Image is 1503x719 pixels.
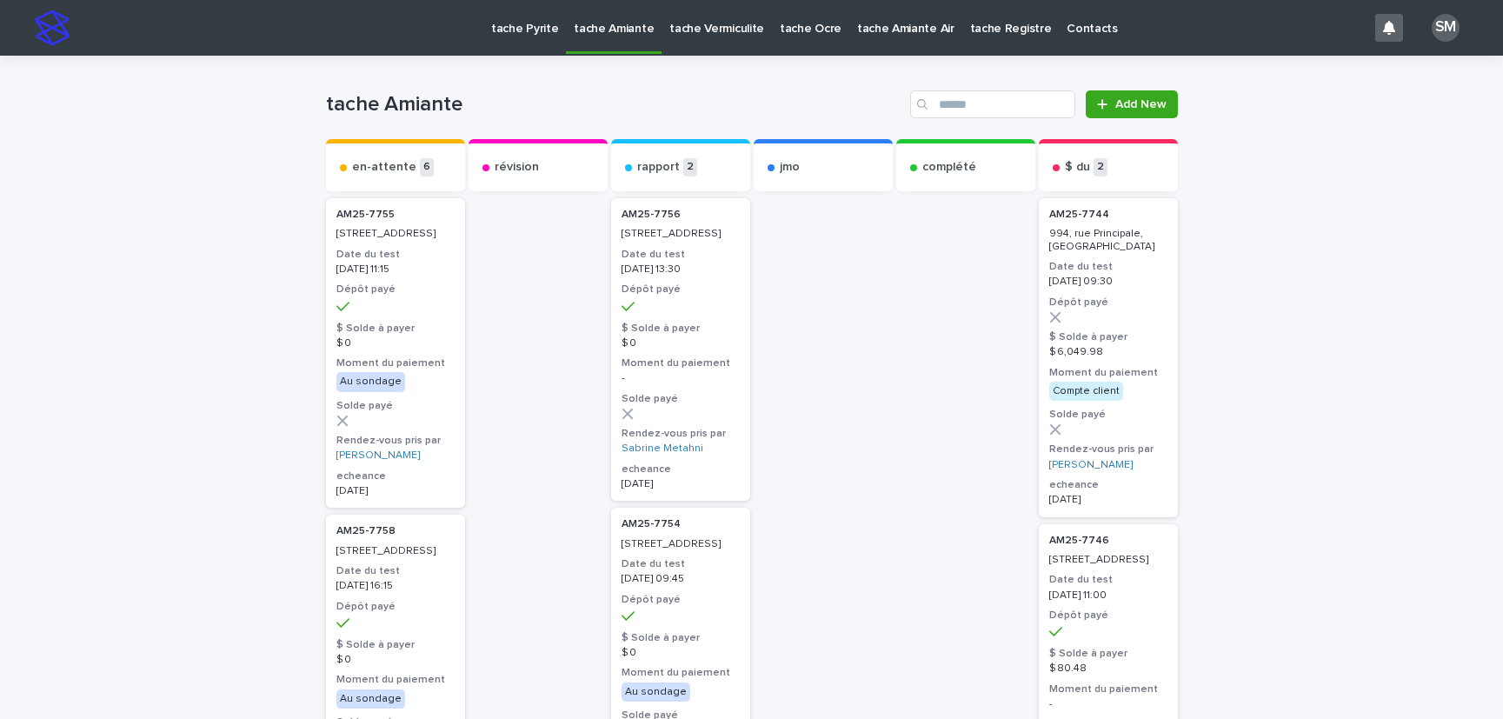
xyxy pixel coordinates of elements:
p: AM25-7758 [336,525,455,537]
p: 6 [420,158,434,176]
p: AM25-7756 [622,209,740,221]
h3: Rendez-vous pris par [1049,443,1167,456]
p: - [1049,698,1167,710]
h3: Date du test [622,248,740,262]
div: SM [1432,14,1460,42]
h3: $ Solde à payer [336,322,455,336]
h3: Dépôt payé [336,600,455,614]
a: [PERSON_NAME] [336,449,420,462]
h3: Dépôt payé [336,283,455,296]
h3: Moment du paiement [336,356,455,370]
h3: Dépôt payé [1049,609,1167,622]
p: AM25-7744 [1049,209,1167,221]
p: 2 [1094,158,1107,176]
h3: Date du test [336,564,455,578]
p: [DATE] 09:45 [622,573,740,585]
h3: echeance [336,469,455,483]
p: $ du [1065,160,1090,175]
h3: Dépôt payé [622,593,740,607]
p: AM25-7754 [622,518,740,530]
h3: Moment du paiement [1049,366,1167,380]
p: en-attente [352,160,416,175]
div: Compte client [1049,382,1123,401]
p: révision [495,160,539,175]
h3: Date du test [1049,573,1167,587]
p: rapport [637,160,680,175]
p: [DATE] 11:00 [1049,589,1167,602]
h1: tache Amiante [326,92,904,117]
p: AM25-7746 [1049,535,1167,547]
p: 2 [683,158,697,176]
p: [DATE] [336,485,455,497]
h3: Moment du paiement [336,673,455,687]
h3: Dépôt payé [1049,296,1167,310]
p: $ 6,049.98 [1049,346,1167,358]
p: - [622,372,740,384]
h3: Date du test [1049,260,1167,274]
p: [DATE] 11:15 [336,263,455,276]
a: AM25-7744 994, rue Principale, [GEOGRAPHIC_DATA]Date du test[DATE] 09:30Dépôt payé$ Solde à payer... [1039,198,1178,517]
h3: Solde payé [1049,408,1167,422]
div: Au sondage [336,372,405,391]
p: $ 0 [336,654,455,666]
a: Sabrine Metahni [622,443,703,455]
h3: Date du test [622,557,740,571]
a: AM25-7756 [STREET_ADDRESS]Date du test[DATE] 13:30Dépôt payé$ Solde à payer$ 0Moment du paiement-... [611,198,750,501]
span: Add New [1115,98,1167,110]
h3: Solde payé [336,399,455,413]
h3: $ Solde à payer [622,631,740,645]
p: [STREET_ADDRESS] [622,538,740,550]
div: Au sondage [336,689,405,709]
a: AM25-7755 [STREET_ADDRESS]Date du test[DATE] 11:15Dépôt payé$ Solde à payer$ 0Moment du paiementA... [326,198,465,508]
p: 994, rue Principale, [GEOGRAPHIC_DATA] [1049,228,1167,253]
p: [STREET_ADDRESS] [336,228,455,240]
h3: $ Solde à payer [622,322,740,336]
p: [DATE] 13:30 [622,263,740,276]
p: AM25-7755 [336,209,455,221]
p: [DATE] 16:15 [336,580,455,592]
h3: echeance [622,463,740,476]
p: [DATE] [622,478,740,490]
h3: Rendez-vous pris par [622,427,740,441]
p: [DATE] [1049,494,1167,506]
h3: Rendez-vous pris par [336,434,455,448]
p: [STREET_ADDRESS] [1049,554,1167,566]
h3: Moment du paiement [1049,682,1167,696]
a: [PERSON_NAME] [1049,459,1133,471]
p: complété [922,160,976,175]
a: Add New [1086,90,1177,118]
h3: $ Solde à payer [336,638,455,652]
p: jmo [780,160,800,175]
h3: Dépôt payé [622,283,740,296]
p: $ 0 [336,337,455,350]
h3: Moment du paiement [622,666,740,680]
h3: Moment du paiement [622,356,740,370]
h3: Solde payé [622,392,740,406]
p: [STREET_ADDRESS] [622,228,740,240]
p: $ 80.48 [1049,662,1167,675]
p: [STREET_ADDRESS] [336,545,455,557]
h3: echeance [1049,478,1167,492]
h3: Date du test [336,248,455,262]
p: $ 0 [622,647,740,659]
h3: $ Solde à payer [1049,647,1167,661]
p: [DATE] 09:30 [1049,276,1167,288]
div: Au sondage [622,682,690,702]
p: $ 0 [622,337,740,350]
input: Search [910,90,1075,118]
img: stacker-logo-s-only.png [35,10,70,45]
h3: $ Solde à payer [1049,330,1167,344]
